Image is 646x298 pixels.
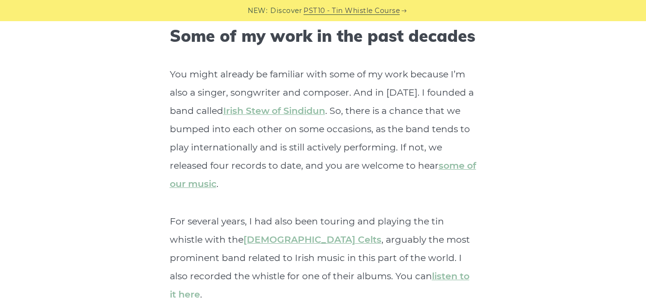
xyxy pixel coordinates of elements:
span: NEW: [248,5,267,16]
a: PST10 - Tin Whistle Course [304,5,400,16]
a: Irish Stew of Sindidun [223,105,325,116]
a: [DEMOGRAPHIC_DATA] Celts [243,234,381,245]
p: You might already be familiar with some of my work because I’m also a singer, songwriter and comp... [170,65,477,193]
a: some of our music [170,160,476,189]
span: Discover [270,5,302,16]
strong: Some of my work in the past decades [170,25,475,46]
